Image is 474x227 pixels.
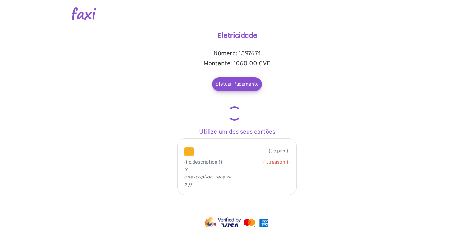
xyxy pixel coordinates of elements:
h5: Número: 1397674 [175,50,299,58]
div: {{ c.reason }} [242,159,290,166]
span: {{ c.description }} [184,159,222,165]
h5: Montante: 1060.00 CVE [175,60,299,67]
h5: Utilize um dos seus cartões [175,128,299,136]
img: chip.png [184,147,194,156]
h4: Eletricidade [175,31,299,40]
a: Efetuar Pagamento [212,77,262,91]
i: {{ c.description_received }} [184,167,231,188]
p: {{ c.pan }} [203,147,290,155]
